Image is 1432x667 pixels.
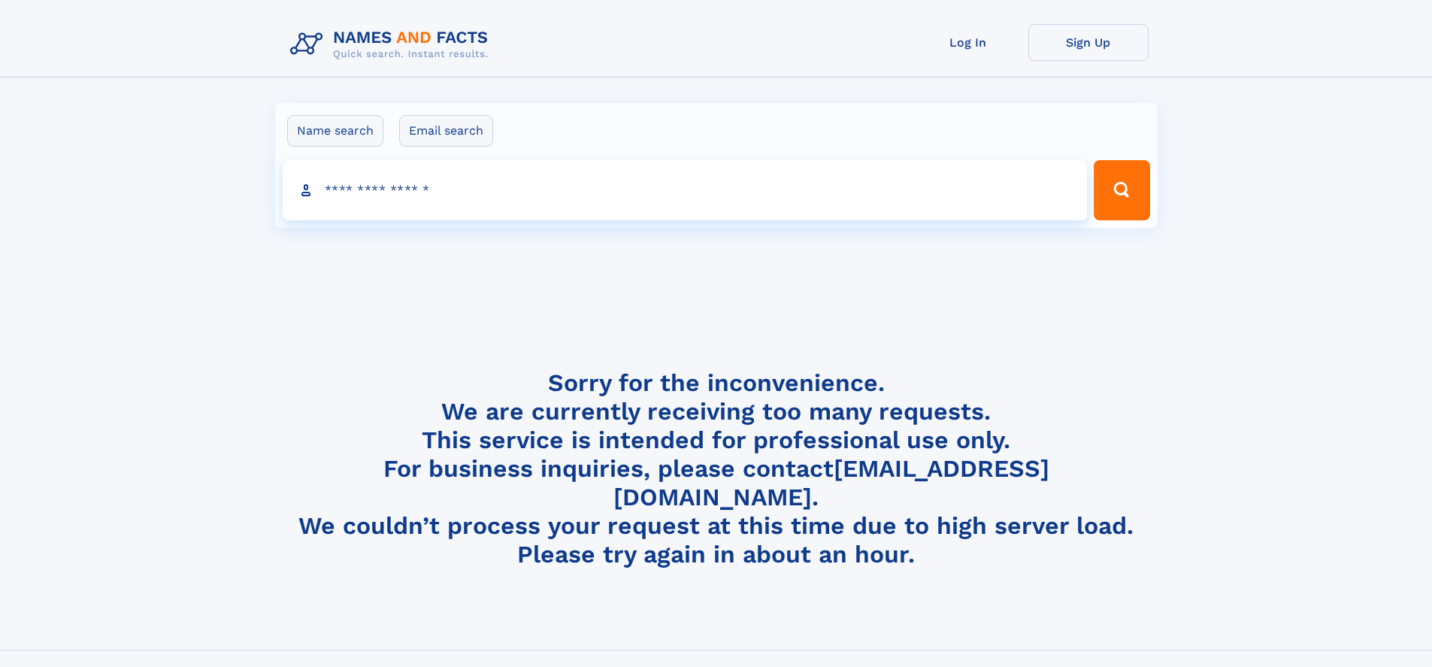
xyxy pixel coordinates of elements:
[399,115,493,147] label: Email search
[613,454,1049,511] a: [EMAIL_ADDRESS][DOMAIN_NAME]
[287,115,383,147] label: Name search
[284,368,1149,569] h4: Sorry for the inconvenience. We are currently receiving too many requests. This service is intend...
[908,24,1028,61] a: Log In
[1028,24,1149,61] a: Sign Up
[284,24,501,65] img: Logo Names and Facts
[283,160,1088,220] input: search input
[1094,160,1149,220] button: Search Button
